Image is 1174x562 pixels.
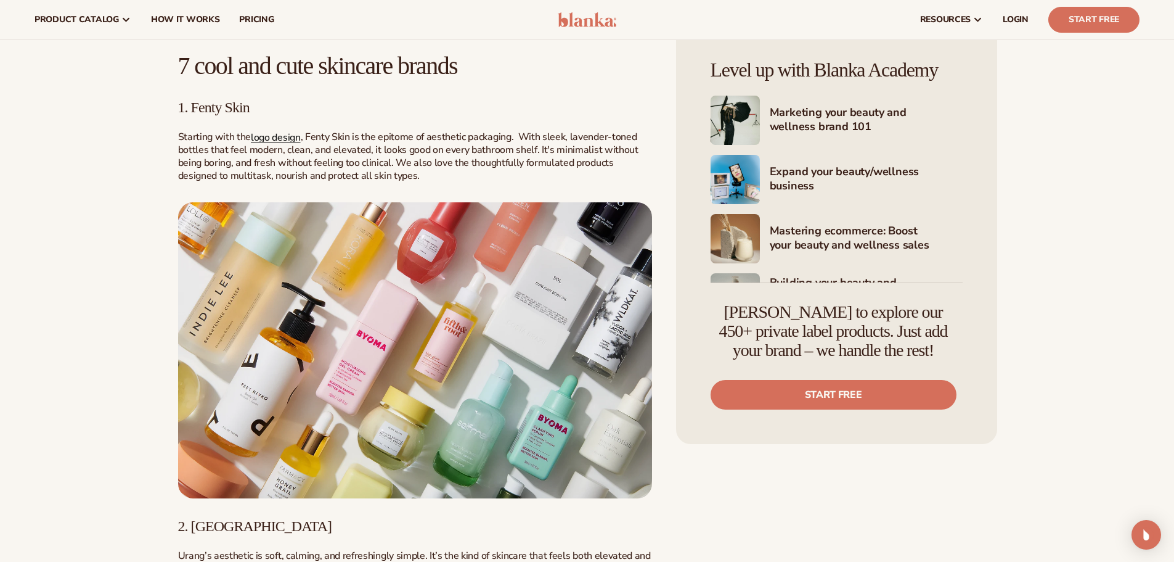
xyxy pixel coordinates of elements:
a: logo design [251,130,300,144]
img: Shopify Image 2 [711,96,760,145]
span: How It Works [151,15,220,25]
span: 1. Fenty Skin [178,99,250,115]
span: resources [920,15,971,25]
span: pricing [239,15,274,25]
h4: Level up with Blanka Academy [711,59,963,81]
h4: Building your beauty and wellness brand with [PERSON_NAME] [770,276,963,320]
img: Shopify Image 5 [711,273,760,323]
a: Start Free [1048,7,1139,33]
span: , Fenty Skin is the epitome of aesthetic packaging. With sleek, lavender-toned bottles that feel ... [178,130,638,183]
span: LOGIN [1003,15,1029,25]
h4: Mastering ecommerce: Boost your beauty and wellness sales [770,224,963,254]
a: Shopify Image 2 Marketing your beauty and wellness brand 101 [711,96,963,145]
img: logo [558,12,616,27]
h4: Marketing your beauty and wellness brand 101 [770,105,963,136]
img: Shopify Image 4 [711,214,760,263]
a: Shopify Image 5 Building your beauty and wellness brand with [PERSON_NAME] [711,273,963,323]
a: Shopify Image 3 Expand your beauty/wellness business [711,155,963,204]
h4: Expand your beauty/wellness business [770,165,963,195]
span: 2. [GEOGRAPHIC_DATA] [178,518,332,534]
span: product catalog [35,15,119,25]
span: 7 cool and cute skincare brands [178,52,458,80]
span: Starting with the [178,130,251,144]
a: Start free [711,380,956,410]
h4: [PERSON_NAME] to explore our 450+ private label products. Just add your brand – we handle the rest! [711,303,956,360]
div: Open Intercom Messenger [1131,520,1161,550]
a: Shopify Image 4 Mastering ecommerce: Boost your beauty and wellness sales [711,214,963,263]
a: blanka sign up page [178,202,652,499]
img: Shopify Image 3 [711,155,760,204]
img: Bright, colorful flat lay of aesthetic skincare products from various brands including oils, seru... [178,202,652,499]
